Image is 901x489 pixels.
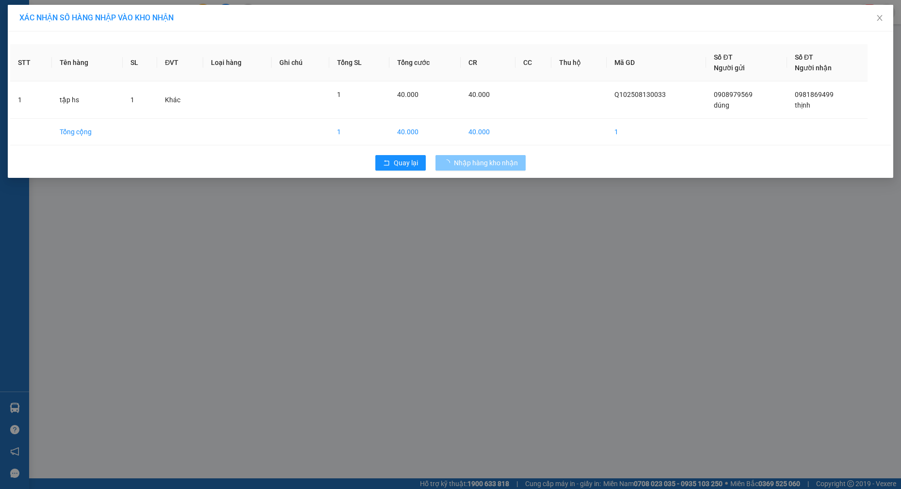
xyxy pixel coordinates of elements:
[52,119,123,145] td: Tổng cộng
[468,91,490,98] span: 40.000
[52,44,123,81] th: Tên hàng
[329,119,389,145] td: 1
[203,44,272,81] th: Loại hàng
[389,119,461,145] td: 40.000
[383,159,390,167] span: rollback
[607,44,706,81] th: Mã GD
[7,63,22,74] span: CR :
[8,9,23,19] span: Gửi:
[435,155,526,171] button: Nhập hàng kho nhận
[714,64,745,72] span: Người gửi
[714,101,729,109] span: dúng
[795,53,813,61] span: Số ĐT
[93,20,162,32] div: VŨ
[714,91,753,98] span: 0908979569
[515,44,551,81] th: CC
[7,63,87,74] div: 40.000
[272,44,329,81] th: Ghi chú
[329,44,389,81] th: Tổng SL
[443,159,454,166] span: loading
[389,44,461,81] th: Tổng cước
[614,91,666,98] span: Q102508130033
[461,119,515,145] td: 40.000
[454,158,518,168] span: Nhập hàng kho nhận
[795,64,832,72] span: Người nhận
[8,20,86,43] div: chị [PERSON_NAME]
[93,8,162,20] div: Quận 10
[157,81,203,119] td: Khác
[123,44,157,81] th: SL
[461,44,515,81] th: CR
[337,91,341,98] span: 1
[394,158,418,168] span: Quay lại
[866,5,893,32] button: Close
[10,44,52,81] th: STT
[876,14,884,22] span: close
[52,81,123,119] td: tập hs
[10,81,52,119] td: 1
[551,44,607,81] th: Thu hộ
[19,13,174,22] span: XÁC NHẬN SỐ HÀNG NHẬP VÀO KHO NHẬN
[8,8,86,20] div: Trạm 114
[714,53,732,61] span: Số ĐT
[397,91,418,98] span: 40.000
[93,45,162,57] div: 079083010940
[157,44,203,81] th: ĐVT
[607,119,706,145] td: 1
[795,101,810,109] span: thịnh
[130,96,134,104] span: 1
[795,91,834,98] span: 0981869499
[375,155,426,171] button: rollbackQuay lại
[93,9,116,19] span: Nhận:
